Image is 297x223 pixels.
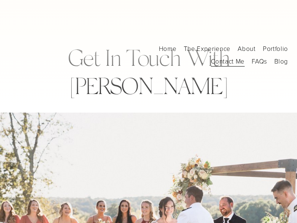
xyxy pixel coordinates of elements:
a: FAQs [252,55,267,68]
a: The Experience [184,42,231,55]
a: Blog [274,55,288,68]
a: About [238,42,255,55]
a: folder dropdown [263,42,288,55]
span: Contact Me [211,56,245,67]
a: Home [159,42,177,55]
span: Portfolio [263,43,288,55]
img: Divine 20/20 Visionz Studios [9,4,135,106]
a: folder dropdown [211,55,245,68]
